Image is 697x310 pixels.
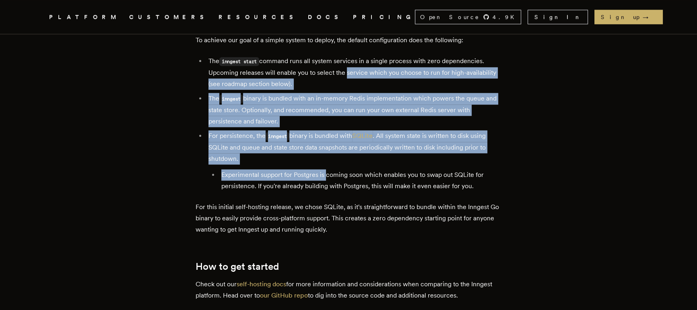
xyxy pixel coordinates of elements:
[353,12,415,22] a: PRICING
[219,12,298,22] button: RESOURCES
[206,130,501,192] li: For persistence, the binary is bundled with . All system state is written to disk using SQLite an...
[420,13,480,21] span: Open Source
[219,169,501,192] li: Experimental support for Postgres is coming soon which enables you to swap out SQLite for persist...
[219,57,259,66] code: inngest start
[594,10,663,24] a: Sign up
[493,13,519,21] span: 4.9 K
[260,292,308,299] a: our GitHub repo
[196,261,501,272] h2: How to get started
[129,12,209,22] a: CUSTOMERS
[528,10,588,24] a: Sign In
[237,280,286,288] a: self-hosting docs
[643,13,656,21] span: →
[219,94,243,103] code: inngest
[352,132,373,140] a: SQLite
[49,12,120,22] button: PLATFORM
[196,201,501,235] p: For this initial self-hosting release, we chose SQLite, as it's straightforward to bundle within ...
[206,93,501,127] li: The binary is bundled with an in-memory Redis implementation which powers the queue and state sto...
[196,279,501,301] p: Check out our for more information and considerations when comparing to the Inngest platform. Hea...
[196,35,501,46] p: To achieve our goal of a simple system to deploy, the default configuration does the following:
[266,132,289,141] code: inngest
[308,12,343,22] a: DOCS
[206,55,501,90] li: The command runs all system services in a single process with zero dependencies. Upcoming release...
